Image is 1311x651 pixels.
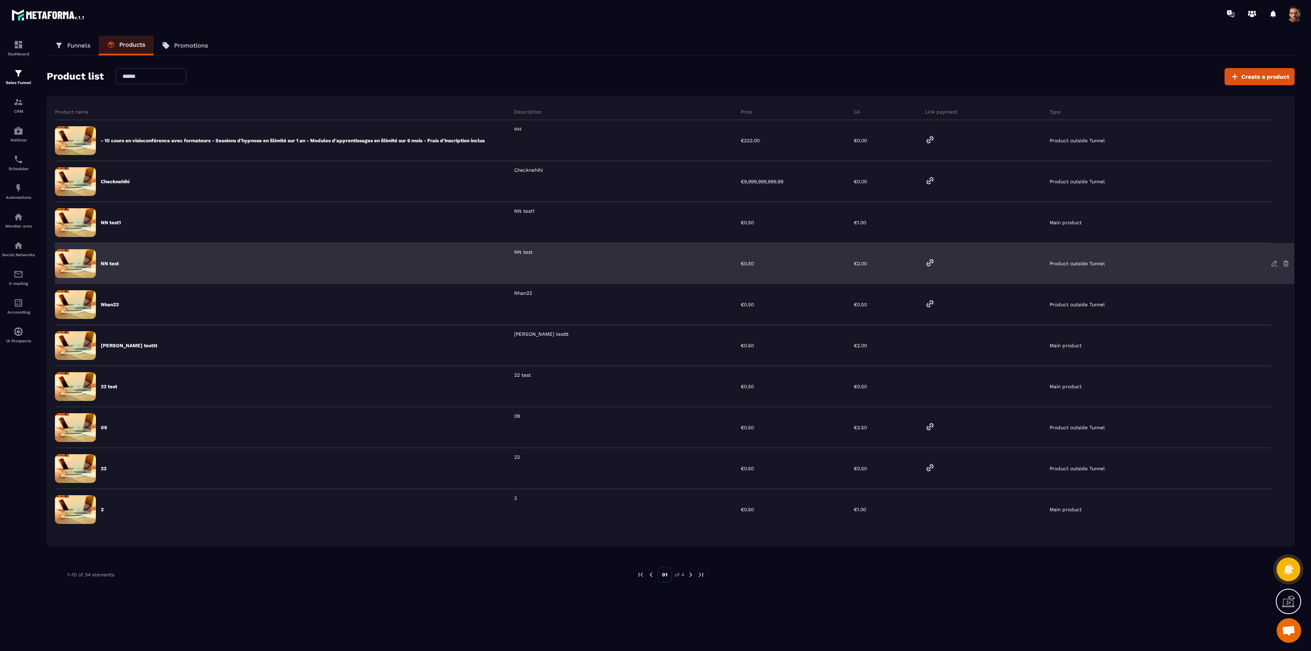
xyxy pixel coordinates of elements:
p: Main product [1050,507,1082,512]
p: [PERSON_NAME] testtt [101,342,157,349]
img: formation [14,68,23,78]
p: Product outside Tunnel [1050,179,1105,184]
p: Description [514,109,542,115]
a: Products [99,36,154,55]
p: 1-10 of 34 elements [67,572,114,578]
p: Product outside Tunnel [1050,138,1105,143]
p: CRM [2,109,35,114]
img: formation-default-image.91678625.jpeg [55,290,96,319]
img: formation-default-image.91678625.jpeg [55,454,96,483]
p: Product outside Tunnel [1050,425,1105,430]
img: formation-default-image.91678625.jpeg [55,208,96,237]
p: NN test [101,260,119,267]
a: automationsautomationsMember area [2,206,35,234]
img: automations [14,212,23,222]
img: accountant [14,298,23,308]
p: Product name [55,109,88,115]
img: formation-default-image.91678625.jpeg [55,249,96,278]
button: Create a product [1225,68,1295,85]
p: Main product [1050,220,1082,225]
img: formation-default-image.91678625.jpeg [55,331,96,360]
p: Funnels [67,42,91,49]
h2: Product list [47,68,104,85]
img: prev [647,571,655,578]
img: formation-default-image.91678625.jpeg [55,413,96,442]
p: Promotions [174,42,208,49]
img: formation-default-image.91678625.jpeg [55,167,96,196]
a: schedulerschedulerScheduler [2,148,35,177]
p: of 4 [675,571,684,578]
p: Webinar [2,138,35,142]
a: formationformationSales Funnel [2,62,35,91]
p: 09 [101,424,107,431]
a: Funnels [47,36,99,55]
img: next [687,571,694,578]
p: Main product [1050,343,1082,348]
span: Create a product [1241,73,1289,81]
img: automations [14,327,23,337]
img: email [14,269,23,279]
img: scheduler [14,155,23,164]
p: 22 [101,465,107,472]
p: CA [854,109,860,115]
p: Accounting [2,310,35,314]
a: automationsautomationsWebinar [2,120,35,148]
p: Member area [2,224,35,228]
p: Automations [2,195,35,200]
p: Product outside Tunnel [1050,466,1105,471]
a: accountantaccountantAccounting [2,292,35,321]
p: Sales Funnel [2,80,35,85]
a: emailemailE-mailing [2,263,35,292]
p: - 10 cours en visioconférence avec formateurs - Sessions d'hypnose en illimité sur 1 an - Modules... [101,137,485,144]
p: NN test1 [101,219,121,226]
img: formation [14,97,23,107]
p: Main product [1050,384,1082,389]
p: Social Networks [2,253,35,257]
p: Product outside Tunnel [1050,302,1105,307]
a: social-networksocial-networkSocial Networks [2,234,35,263]
p: E-mailing [2,281,35,286]
p: IA Prospects [2,339,35,343]
a: Promotions [154,36,216,55]
p: 01 [658,567,672,583]
p: Scheduler [2,166,35,171]
p: Nhan22 [101,301,119,308]
a: automationsautomationsAutomations [2,177,35,206]
p: Dashboard [2,52,35,56]
img: formation-default-image.91678625.jpeg [55,495,96,524]
img: automations [14,126,23,136]
p: Type [1050,109,1061,115]
img: formation-default-image.91678625.jpeg [55,372,96,401]
a: formationformationCRM [2,91,35,120]
img: social-network [14,241,23,250]
img: automations [14,183,23,193]
p: 2 [101,506,104,513]
p: Checknehihi [101,178,129,185]
p: Product outside Tunnel [1050,261,1105,266]
p: Link payment [925,109,957,115]
p: Products [119,41,145,48]
img: logo [11,7,85,22]
img: formation-default-image.91678625.jpeg [55,126,96,155]
p: 22 test [101,383,117,390]
img: formation [14,40,23,50]
a: formationformationDashboard [2,34,35,62]
p: Price [741,109,753,115]
img: next [697,571,705,578]
a: Mở cuộc trò chuyện [1277,618,1301,643]
img: prev [637,571,644,578]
